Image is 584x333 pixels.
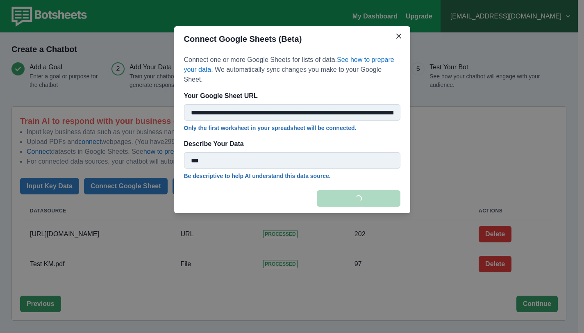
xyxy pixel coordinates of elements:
p: Describe Your Data [184,139,395,149]
a: See how to prepare your data [184,56,394,73]
header: Connect Google Sheets (Beta) [174,26,410,52]
p: Your Google Sheet URL [184,91,395,101]
button: Close [392,30,405,43]
p: Only the first worksheet in your spreadsheet will be connected. [184,124,400,132]
p: Be descriptive to help AI understand this data source. [184,172,400,180]
p: Connect one or more Google Sheets for lists of data. . We automatically sync changes you make to ... [184,55,400,84]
